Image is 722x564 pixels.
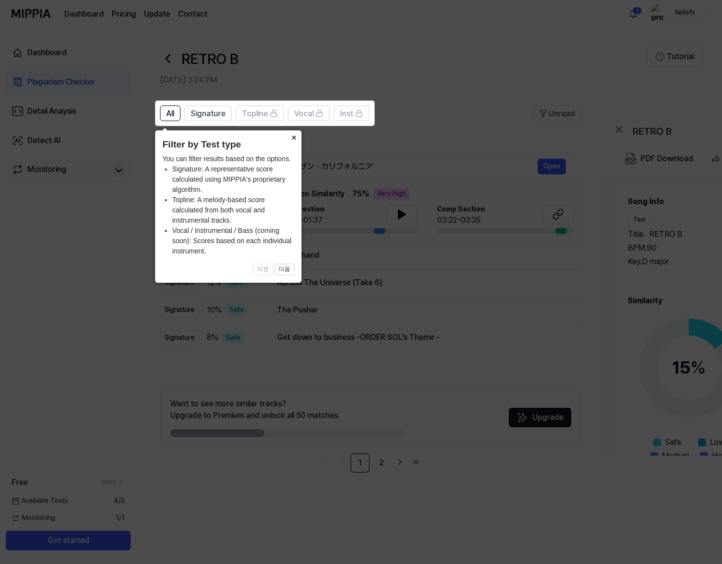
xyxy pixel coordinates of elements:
button: All [160,105,180,121]
span: Signature [191,108,225,120]
div: You can filter results based on the options. [162,154,294,256]
span: All [166,108,174,120]
li: Topline: A melody-based score calculated from both vocal and instrumental tracks. [172,195,294,226]
button: Inst [334,105,369,121]
span: Vocal [294,108,314,120]
li: Vocal / Instrumental / Bass (coming soon): Scores based on each individual instrument. [172,226,294,256]
li: Signature: A representative score calculated using MIPPIA's proprietary algorithm. [172,164,294,195]
header: Filter by Test type [162,138,294,152]
button: Close [286,130,301,144]
button: Signature [184,105,232,121]
button: 다음 [275,264,294,275]
span: Topline [242,108,268,120]
button: Topline [236,105,284,121]
span: Inst [340,108,353,120]
button: Vocal [288,105,330,121]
